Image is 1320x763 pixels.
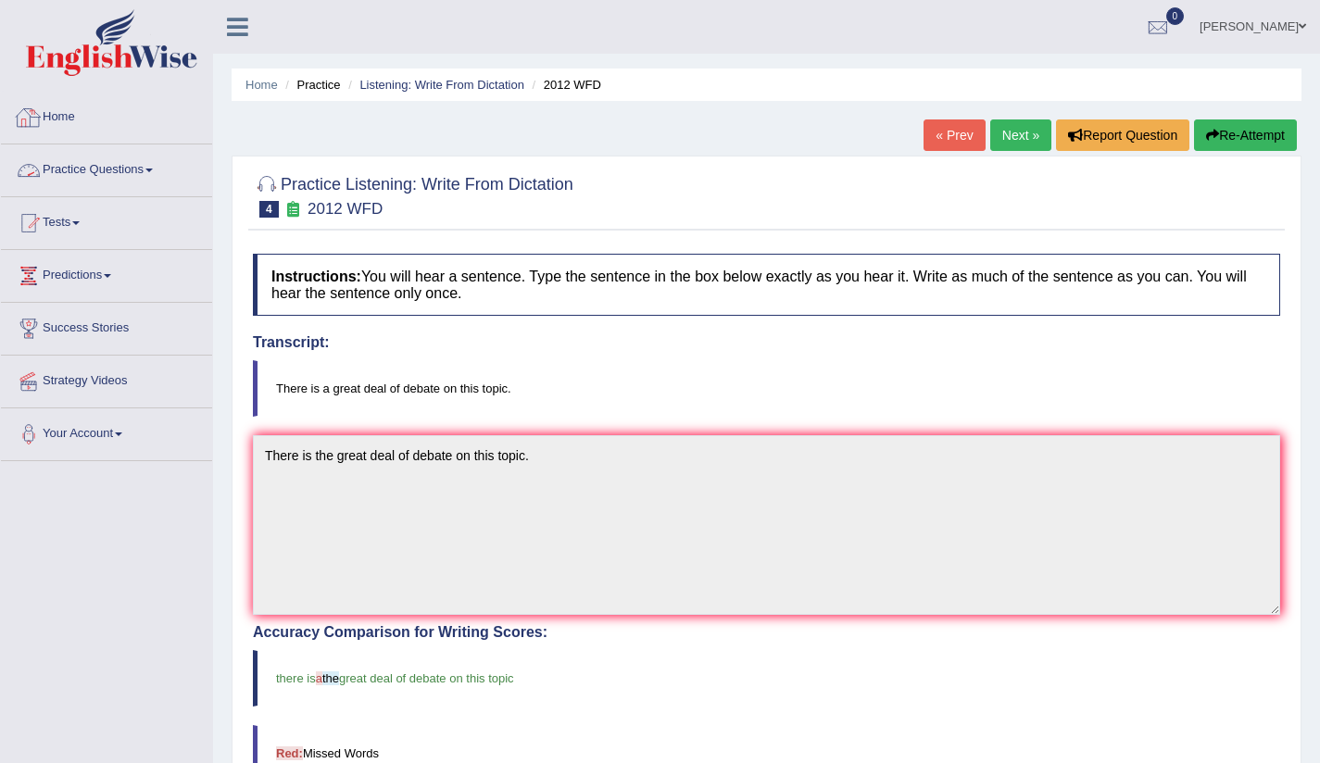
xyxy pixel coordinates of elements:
[1166,7,1185,25] span: 0
[1,197,212,244] a: Tests
[1,303,212,349] a: Success Stories
[924,119,985,151] a: « Prev
[259,201,279,218] span: 4
[1,356,212,402] a: Strategy Videos
[253,254,1280,316] h4: You will hear a sentence. Type the sentence in the box below exactly as you hear it. Write as muc...
[245,78,278,92] a: Home
[281,76,340,94] li: Practice
[528,76,601,94] li: 2012 WFD
[276,746,303,760] b: Red:
[253,360,1280,417] blockquote: There is a great deal of debate on this topic.
[1194,119,1297,151] button: Re-Attempt
[359,78,524,92] a: Listening: Write From Dictation
[1,144,212,191] a: Practice Questions
[276,671,316,685] span: there is
[990,119,1051,151] a: Next »
[1,408,212,455] a: Your Account
[316,671,322,685] span: a
[1056,119,1189,151] button: Report Question
[322,671,339,685] span: the
[271,269,361,284] b: Instructions:
[1,92,212,138] a: Home
[253,624,1280,641] h4: Accuracy Comparison for Writing Scores:
[283,201,303,219] small: Exam occurring question
[253,334,1280,351] h4: Transcript:
[253,171,573,218] h2: Practice Listening: Write From Dictation
[339,671,514,685] span: great deal of debate on this topic
[308,200,383,218] small: 2012 WFD
[1,250,212,296] a: Predictions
